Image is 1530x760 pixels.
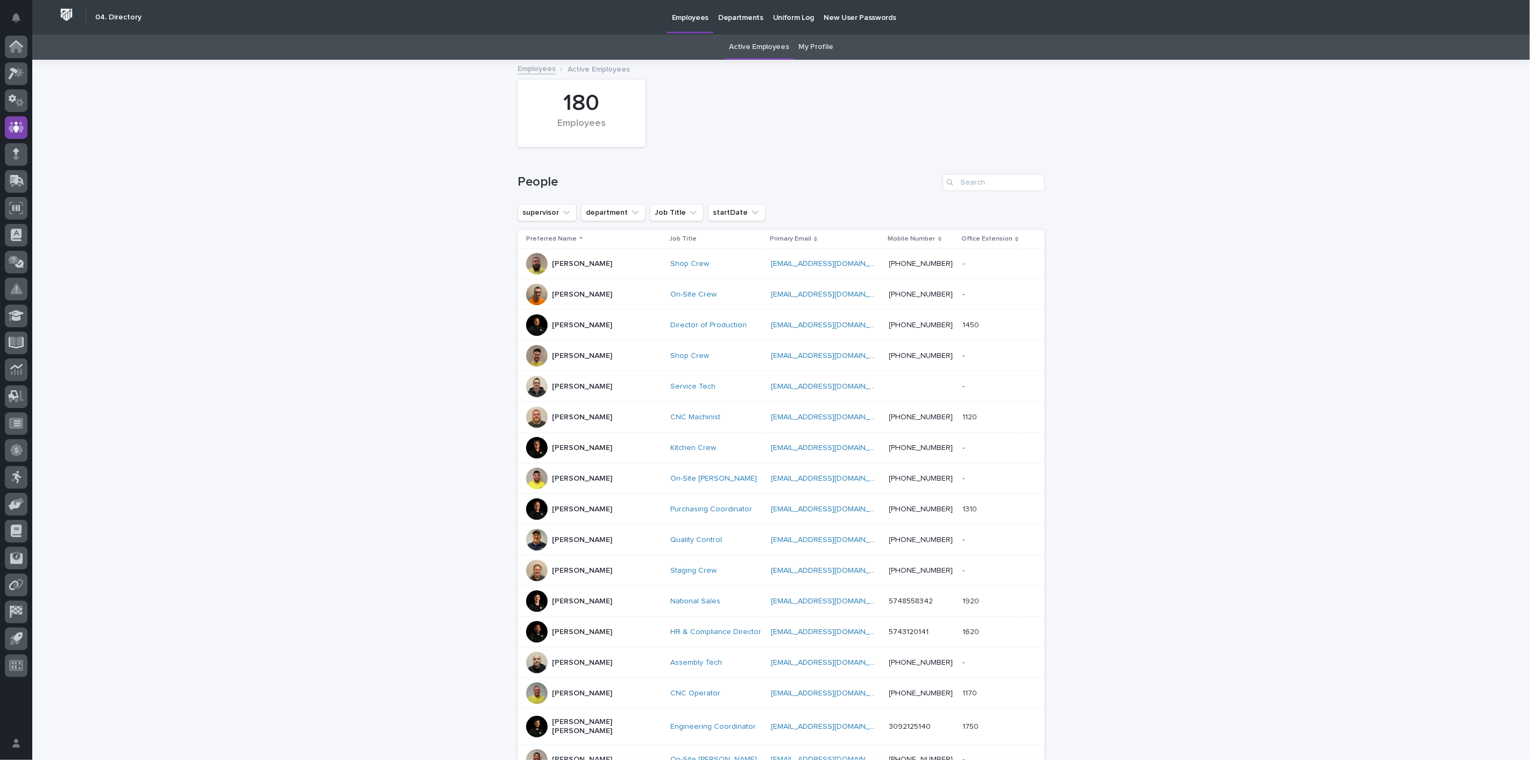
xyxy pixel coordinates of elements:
p: - [962,564,967,575]
p: - [962,349,967,361]
button: supervisor [518,204,577,221]
input: Search [943,174,1045,191]
p: Preferred Name [526,233,577,245]
h1: People [518,174,938,190]
p: [PERSON_NAME] [552,413,612,422]
a: [PHONE_NUMBER] [889,536,953,544]
p: - [962,656,967,667]
button: Notifications [5,6,27,29]
p: [PERSON_NAME] [552,689,612,698]
p: [PERSON_NAME] [552,658,612,667]
a: [EMAIL_ADDRESS][DOMAIN_NAME] [771,659,892,666]
p: [PERSON_NAME] [552,351,612,361]
p: - [962,288,967,299]
p: 1310 [962,503,979,514]
p: [PERSON_NAME] [552,628,612,637]
p: - [962,472,967,483]
p: [PERSON_NAME] [552,444,612,453]
a: Shop Crew [670,259,709,269]
p: 1750 [962,720,981,731]
a: [PHONE_NUMBER] [889,659,953,666]
tr: [PERSON_NAME]On-Site Crew [EMAIL_ADDRESS][DOMAIN_NAME] [PHONE_NUMBER]-- [518,279,1045,310]
a: Assembly Tech [670,658,722,667]
a: [EMAIL_ADDRESS][DOMAIN_NAME] [771,383,892,390]
a: Service Tech [670,382,716,391]
a: HR & Compliance Director [670,628,761,637]
p: Office Extension [961,233,1012,245]
a: [PHONE_NUMBER] [889,413,953,421]
a: [PHONE_NUMBER] [889,505,953,513]
p: [PERSON_NAME] [552,321,612,330]
a: [EMAIL_ADDRESS][DOMAIN_NAME] [771,689,892,697]
tr: [PERSON_NAME]Director of Production [EMAIL_ADDRESS][DOMAIN_NAME] [PHONE_NUMBER]14501450 [518,310,1045,341]
p: Active Employees [568,62,630,74]
tr: [PERSON_NAME]Purchasing Coordinator [EMAIL_ADDRESS][DOMAIN_NAME] [PHONE_NUMBER]13101310 [518,494,1045,525]
tr: [PERSON_NAME]Quality Control [EMAIL_ADDRESS][DOMAIN_NAME] [PHONE_NUMBER]-- [518,525,1045,555]
a: [EMAIL_ADDRESS][DOMAIN_NAME] [771,475,892,482]
a: On-Site [PERSON_NAME] [670,474,757,483]
tr: [PERSON_NAME]On-Site [PERSON_NAME] [EMAIL_ADDRESS][DOMAIN_NAME] [PHONE_NUMBER]-- [518,463,1045,494]
div: Notifications [13,13,27,30]
a: Quality Control [670,536,722,545]
p: Job Title [669,233,697,245]
a: National Sales [670,597,720,606]
p: [PERSON_NAME] [552,259,612,269]
tr: [PERSON_NAME]CNC Machinist [EMAIL_ADDRESS][DOMAIN_NAME] [PHONE_NUMBER]11201120 [518,402,1045,433]
div: Employees [536,118,627,140]
p: 1450 [962,319,981,330]
p: 1170 [962,687,979,698]
p: - [962,257,967,269]
tr: [PERSON_NAME]CNC Operator [EMAIL_ADDRESS][DOMAIN_NAME] [PHONE_NUMBER]11701170 [518,678,1045,709]
a: [EMAIL_ADDRESS][DOMAIN_NAME] [771,505,892,513]
p: - [962,533,967,545]
a: [EMAIL_ADDRESS][DOMAIN_NAME] [771,628,892,636]
a: [PHONE_NUMBER] [889,475,953,482]
a: [PHONE_NUMBER] [889,567,953,574]
p: 1120 [962,411,979,422]
a: [PHONE_NUMBER] [889,444,953,452]
a: On-Site Crew [670,290,717,299]
a: Shop Crew [670,351,709,361]
p: [PERSON_NAME] [552,536,612,545]
button: Job Title [650,204,704,221]
a: [PHONE_NUMBER] [889,321,953,329]
a: [PHONE_NUMBER] [889,260,953,268]
p: 1620 [962,625,981,637]
a: [EMAIL_ADDRESS][DOMAIN_NAME] [771,413,892,421]
tr: [PERSON_NAME]Assembly Tech [EMAIL_ADDRESS][DOMAIN_NAME] [PHONE_NUMBER]-- [518,648,1045,678]
a: [EMAIL_ADDRESS][DOMAIN_NAME] [771,536,892,544]
a: Purchasing Coordinator [670,505,752,514]
a: 5743120141 [889,628,929,636]
a: 5748558342 [889,597,933,605]
a: [EMAIL_ADDRESS][DOMAIN_NAME] [771,260,892,268]
a: Director of Production [670,321,747,330]
a: Active Employees [729,34,789,60]
tr: [PERSON_NAME]Shop Crew [EMAIL_ADDRESS][DOMAIN_NAME] [PHONE_NUMBER]-- [518,341,1045,371]
tr: [PERSON_NAME]HR & Compliance Director [EMAIL_ADDRESS][DOMAIN_NAME] 574312014116201620 [518,617,1045,648]
button: startDate [708,204,766,221]
a: Employees [518,62,556,74]
p: [PERSON_NAME] [552,597,612,606]
button: department [581,204,646,221]
tr: [PERSON_NAME] [PERSON_NAME]Engineering Coordinator [EMAIL_ADDRESS][DOMAIN_NAME] 309212514017501750 [518,709,1045,745]
a: [EMAIL_ADDRESS][DOMAIN_NAME] [771,291,892,298]
p: [PERSON_NAME] [552,505,612,514]
h2: 04. Directory [95,13,141,22]
a: CNC Operator [670,689,720,698]
a: Staging Crew [670,566,717,575]
a: [PHONE_NUMBER] [889,689,953,697]
p: [PERSON_NAME] [PERSON_NAME] [552,717,660,736]
a: Engineering Coordinator [670,722,756,731]
div: 180 [536,90,627,117]
a: [PHONE_NUMBER] [889,352,953,360]
p: - [962,441,967,453]
p: [PERSON_NAME] [552,566,612,575]
p: Mobile Number [888,233,936,245]
p: - [962,380,967,391]
tr: [PERSON_NAME]Staging Crew [EMAIL_ADDRESS][DOMAIN_NAME] [PHONE_NUMBER]-- [518,555,1045,586]
tr: [PERSON_NAME]Service Tech [EMAIL_ADDRESS][DOMAIN_NAME] -- [518,371,1045,402]
a: 3092125140 [889,723,931,730]
tr: [PERSON_NAME]National Sales [EMAIL_ADDRESS][DOMAIN_NAME] 574855834219201920 [518,586,1045,617]
p: Primary Email [770,233,811,245]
